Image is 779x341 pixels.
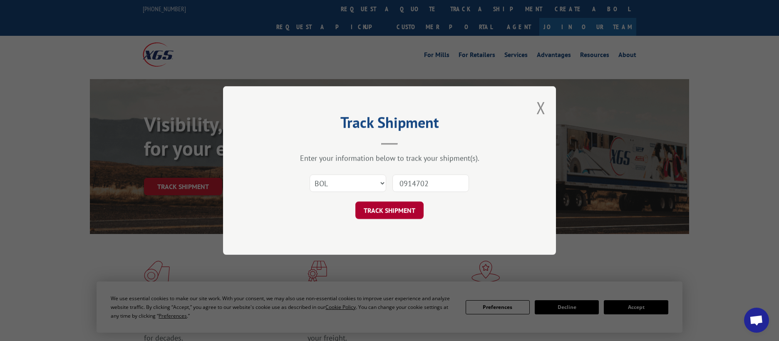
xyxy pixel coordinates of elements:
input: Number(s) [392,174,469,192]
div: Open chat [744,308,769,333]
h2: Track Shipment [265,117,514,132]
button: Close modal [536,97,546,119]
div: Enter your information below to track your shipment(s). [265,153,514,163]
button: TRACK SHIPMENT [355,202,424,219]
